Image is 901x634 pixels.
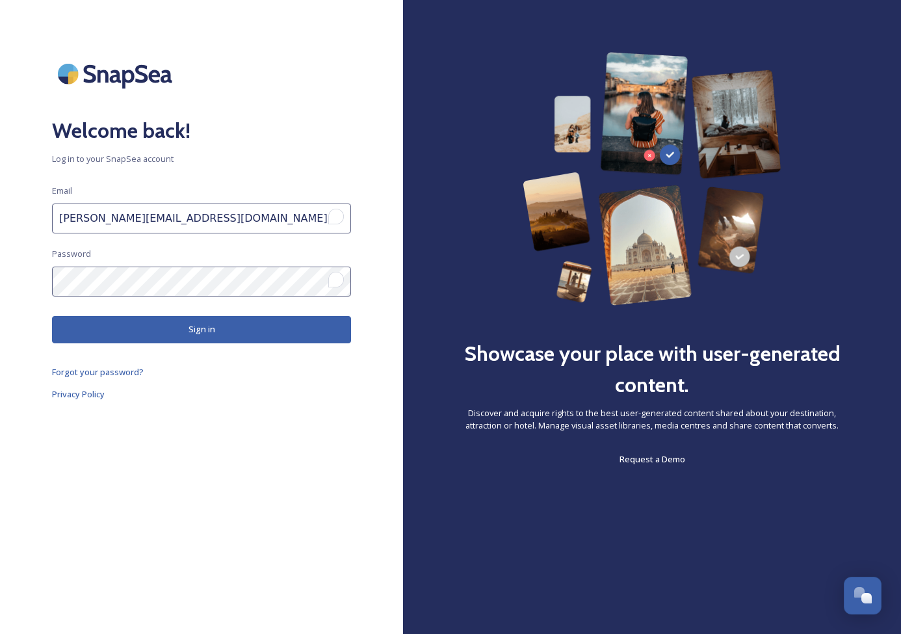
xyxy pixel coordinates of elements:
[52,364,351,380] a: Forgot your password?
[52,204,351,233] input: To enrich screen reader interactions, please activate Accessibility in Grammarly extension settings
[52,388,105,400] span: Privacy Policy
[52,153,351,165] span: Log in to your SnapSea account
[52,115,351,146] h2: Welcome back!
[52,185,72,197] span: Email
[620,453,685,465] span: Request a Demo
[844,577,881,614] button: Open Chat
[52,248,91,260] span: Password
[52,267,351,297] input: To enrich screen reader interactions, please activate Accessibility in Grammarly extension settings
[52,316,351,343] button: Sign in
[523,52,781,306] img: 63b42ca75bacad526042e722_Group%20154-p-800.png
[455,407,849,432] span: Discover and acquire rights to the best user-generated content shared about your destination, att...
[52,366,144,378] span: Forgot your password?
[620,451,685,467] a: Request a Demo
[52,52,182,96] img: SnapSea Logo
[52,386,351,402] a: Privacy Policy
[455,338,849,401] h2: Showcase your place with user-generated content.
